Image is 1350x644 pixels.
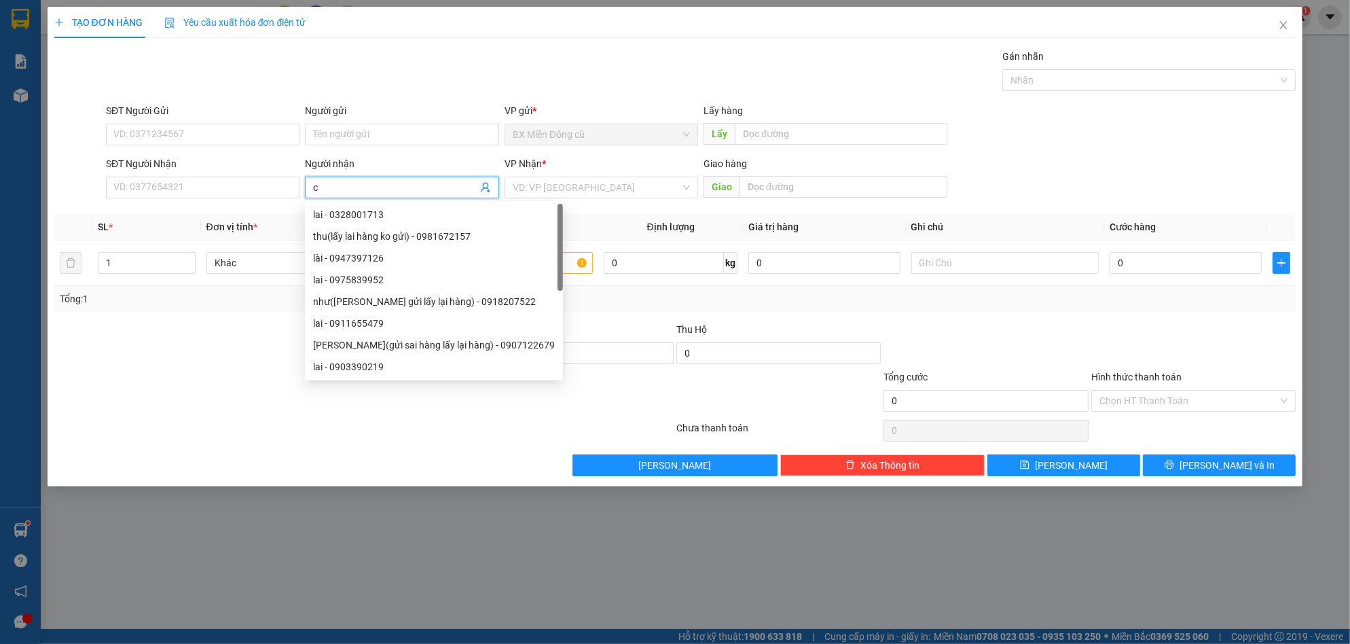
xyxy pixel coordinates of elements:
[106,103,299,118] div: SĐT Người Gửi
[215,253,386,273] span: Khác
[735,123,947,145] input: Dọc đường
[860,458,919,473] span: Xóa Thông tin
[106,156,299,171] div: SĐT Người Nhận
[164,18,175,29] img: icon
[305,247,563,269] div: lài - 0947397126
[313,272,555,287] div: lai - 0975839952
[469,342,674,364] input: Ghi chú đơn hàng
[60,252,81,274] button: delete
[48,48,184,73] span: 0919 110 458
[480,182,491,193] span: user-add
[5,96,176,109] span: Nhận:
[313,294,555,309] div: như([PERSON_NAME] gửi lấy lại hàng) - 0918207522
[676,324,707,335] span: Thu Hộ
[704,123,735,145] span: Lấy
[1020,460,1029,471] span: save
[748,221,799,232] span: Giá trị hàng
[305,312,563,334] div: lai - 0911655479
[740,176,947,198] input: Dọc đường
[906,214,1105,240] th: Ghi chú
[1180,458,1275,473] span: [PERSON_NAME] và In
[1273,252,1290,274] button: plus
[724,252,737,274] span: kg
[704,176,740,198] span: Giao
[675,421,882,444] div: Chưa thanh toán
[1035,458,1108,473] span: [PERSON_NAME]
[305,269,563,291] div: lai - 0975839952
[883,372,928,382] span: Tổng cước
[1273,257,1290,268] span: plus
[704,105,743,116] span: Lấy hàng
[313,207,555,222] div: lai - 0328001713
[1002,51,1044,62] label: Gán nhãn
[305,356,563,378] div: lai - 0903390219
[748,252,900,274] input: 0
[313,251,555,266] div: lài - 0947397126
[98,221,109,232] span: SL
[780,454,985,476] button: deleteXóa Thông tin
[5,78,25,91] span: Gửi:
[313,338,555,353] div: [PERSON_NAME](gửi sai hàng lấy lại hàng) - 0907122679
[313,359,555,374] div: lai - 0903390219
[108,96,176,109] span: 0909036479 -
[845,460,855,471] span: delete
[704,158,747,169] span: Giao hàng
[5,10,46,71] img: logo
[206,221,257,232] span: Đơn vị tính
[96,96,176,109] span: lai
[513,124,690,145] span: BX Miền Đông cũ
[1143,454,1296,476] button: printer[PERSON_NAME] và In
[305,226,563,247] div: thu(lấy lai hàng ko gửi) - 0981672157
[305,103,498,118] div: Người gửi
[48,48,184,73] span: BX Miền Đông cũ ĐT:
[34,96,176,109] span: VP Công Ty -
[639,458,712,473] span: [PERSON_NAME]
[572,454,777,476] button: [PERSON_NAME]
[1091,372,1182,382] label: Hình thức thanh toán
[987,454,1140,476] button: save[PERSON_NAME]
[48,7,184,46] strong: CÔNG TY CP BÌNH TÂM
[1110,221,1156,232] span: Cước hàng
[164,17,306,28] span: Yêu cầu xuất hóa đơn điện tử
[505,158,542,169] span: VP Nhận
[313,229,555,244] div: thu(lấy lai hàng ko gửi) - 0981672157
[25,78,116,91] span: BX Miền Đông cũ -
[911,252,1099,274] input: Ghi Chú
[305,291,563,312] div: như(ko gửi lấy lại hàng) - 0918207522
[1278,20,1289,31] span: close
[1165,460,1174,471] span: printer
[647,221,695,232] span: Định lượng
[60,291,522,306] div: Tổng: 1
[305,334,563,356] div: MINH(gửi sai hàng lấy lại hàng) - 0907122679
[54,17,143,28] span: TẠO ĐƠN HÀNG
[305,204,563,226] div: lai - 0328001713
[313,316,555,331] div: lai - 0911655479
[505,103,698,118] div: VP gửi
[54,18,64,27] span: plus
[305,156,498,171] div: Người nhận
[1264,7,1302,45] button: Close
